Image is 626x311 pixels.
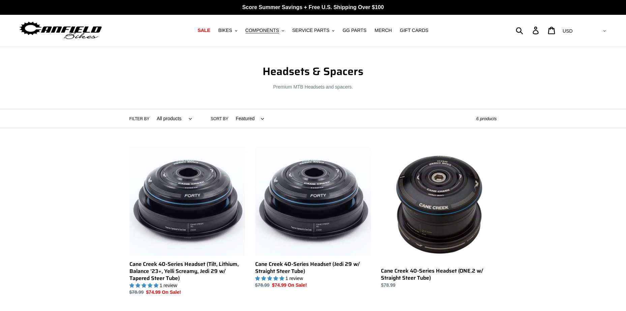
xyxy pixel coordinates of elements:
a: GIFT CARDS [396,26,432,35]
span: Headsets & Spacers [263,63,363,80]
a: GG PARTS [339,26,370,35]
label: Filter by [129,116,150,122]
p: Premium MTB Headsets and spacers. [129,83,497,91]
span: BIKES [218,28,232,33]
button: SERVICE PARTS [289,26,338,35]
span: SALE [198,28,210,33]
button: BIKES [215,26,240,35]
label: Sort by [211,116,228,122]
button: COMPONENTS [242,26,288,35]
input: Search [519,23,537,38]
a: SALE [194,26,213,35]
span: 6 products [476,116,497,121]
span: GIFT CARDS [400,28,428,33]
a: MERCH [371,26,395,35]
span: MERCH [375,28,392,33]
span: GG PARTS [342,28,366,33]
span: SERVICE PARTS [292,28,329,33]
img: Canfield Bikes [19,20,103,41]
span: COMPONENTS [245,28,279,33]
